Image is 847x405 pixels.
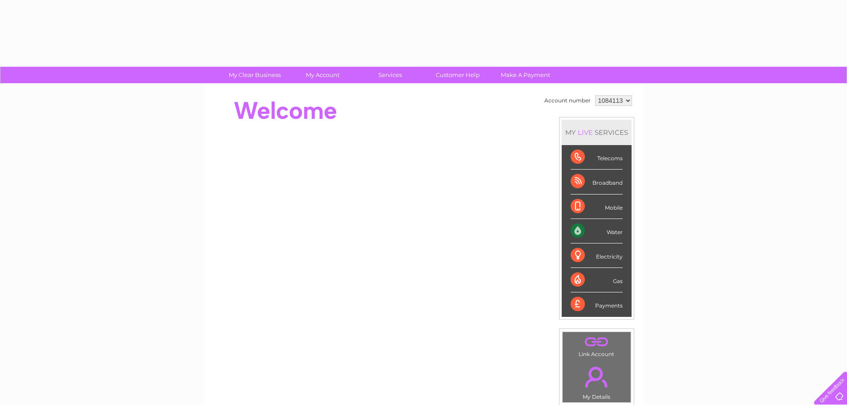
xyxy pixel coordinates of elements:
div: Broadband [571,170,623,194]
a: My Clear Business [218,67,292,83]
a: . [565,334,628,350]
a: . [565,361,628,393]
td: Link Account [562,332,631,360]
div: MY SERVICES [562,120,632,145]
div: Mobile [571,194,623,219]
td: My Details [562,359,631,403]
div: LIVE [576,128,595,137]
a: Customer Help [421,67,494,83]
a: Services [353,67,427,83]
div: Electricity [571,243,623,268]
div: Gas [571,268,623,292]
td: Account number [542,93,593,108]
div: Payments [571,292,623,316]
a: Make A Payment [489,67,562,83]
div: Telecoms [571,145,623,170]
div: Water [571,219,623,243]
a: My Account [286,67,359,83]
